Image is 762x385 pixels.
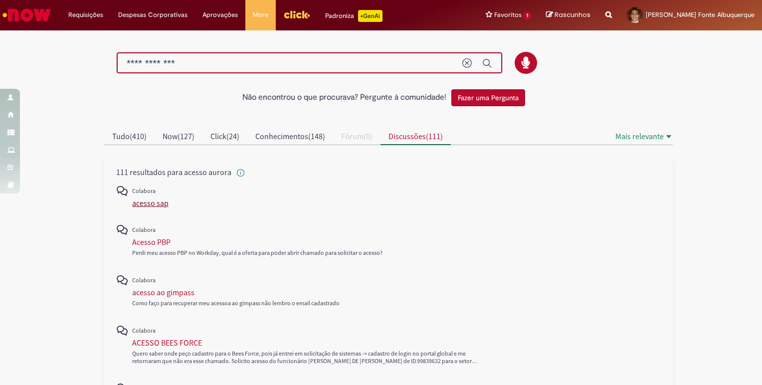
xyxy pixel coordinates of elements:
span: Favoritos [494,10,522,20]
span: 1 [524,11,531,20]
span: Requisições [68,10,103,20]
img: ServiceNow [1,5,52,25]
span: More [253,10,268,20]
a: Rascunhos [546,10,590,20]
p: +GenAi [358,10,382,22]
span: [PERSON_NAME] Fonte Albuquerque [646,10,755,19]
span: Despesas Corporativas [118,10,188,20]
span: Aprovações [202,10,238,20]
span: Rascunhos [555,10,590,19]
h2: Não encontrou o que procurava? Pergunte à comunidade! [242,93,446,102]
img: click_logo_yellow_360x200.png [283,7,310,22]
button: Fazer uma Pergunta [451,89,525,106]
div: Padroniza [325,10,382,22]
